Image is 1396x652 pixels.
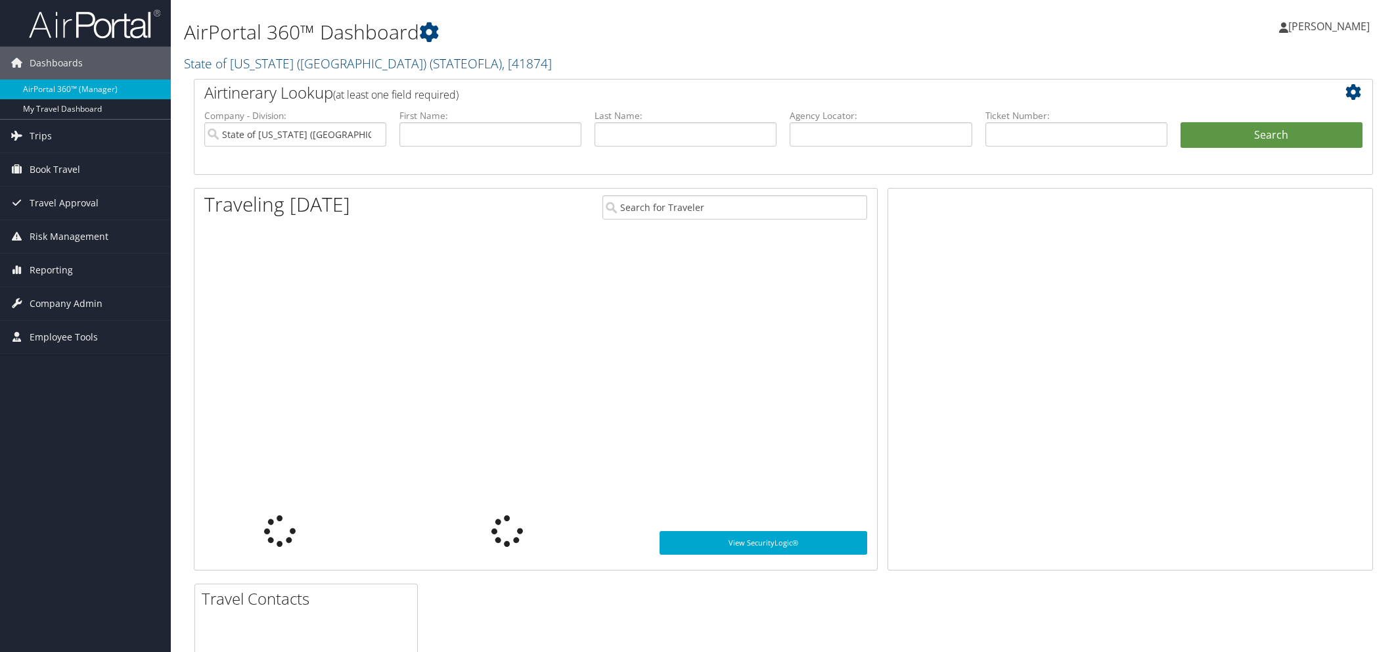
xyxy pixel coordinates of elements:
[184,18,983,46] h1: AirPortal 360™ Dashboard
[204,109,386,122] label: Company - Division:
[660,531,867,555] a: View SecurityLogic®
[399,109,581,122] label: First Name:
[333,87,459,102] span: (at least one field required)
[985,109,1167,122] label: Ticket Number:
[430,55,502,72] span: ( STATEOFLA )
[30,287,102,320] span: Company Admin
[502,55,552,72] span: , [ 41874 ]
[1288,19,1370,34] span: [PERSON_NAME]
[30,187,99,220] span: Travel Approval
[29,9,160,39] img: airportal-logo.png
[602,195,867,220] input: Search for Traveler
[30,254,73,287] span: Reporting
[202,588,417,610] h2: Travel Contacts
[184,55,552,72] a: State of [US_STATE] ([GEOGRAPHIC_DATA])
[30,220,108,253] span: Risk Management
[30,47,83,80] span: Dashboards
[1181,122,1362,149] button: Search
[30,321,98,354] span: Employee Tools
[30,120,52,152] span: Trips
[204,191,350,218] h1: Traveling [DATE]
[1279,7,1383,46] a: [PERSON_NAME]
[30,153,80,186] span: Book Travel
[204,81,1265,104] h2: Airtinerary Lookup
[595,109,777,122] label: Last Name:
[790,109,972,122] label: Agency Locator:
